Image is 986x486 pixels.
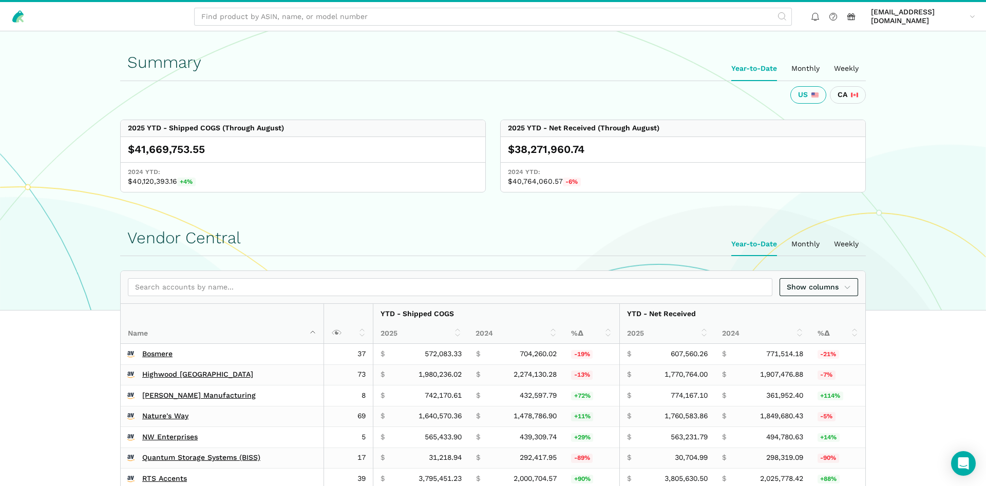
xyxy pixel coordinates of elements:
[867,6,979,27] a: [EMAIL_ADDRESS][DOMAIN_NAME]
[194,8,792,26] input: Find product by ASIN, name, or model number
[827,232,866,256] ui-tab: Weekly
[671,391,708,400] span: 774,167.10
[818,350,839,359] span: -21%
[715,324,810,344] th: 2024: activate to sort column ascending
[508,177,858,187] span: $40,764,060.57
[627,453,631,462] span: $
[514,474,557,483] span: 2,000,704.57
[381,309,454,318] strong: YTD - Shipped COGS
[476,391,480,400] span: $
[619,324,715,344] th: 2025: activate to sort column ascending
[324,364,373,385] td: 73
[760,370,803,379] span: 1,907,476.88
[128,278,772,296] input: Search accounts by name...
[564,385,619,406] td: 71.56%
[627,349,631,359] span: $
[760,412,803,421] span: 1,849,680.43
[627,309,696,318] strong: YTD - Net Received
[324,385,373,406] td: 8
[520,349,557,359] span: 704,260.02
[784,232,827,256] ui-tab: Monthly
[571,433,593,442] span: +29%
[671,349,708,359] span: 607,560.26
[675,453,708,462] span: 30,704.99
[722,391,726,400] span: $
[324,304,373,344] th: : activate to sort column ascending
[564,344,619,364] td: -18.77%
[851,91,858,99] img: 243-canada-6dcbff6b5ddfbc3d576af9e026b5d206327223395eaa30c1e22b34077c083801.svg
[564,448,619,469] td: -89.32%
[381,370,385,379] span: $
[787,282,851,293] span: Show columns
[571,350,593,359] span: -19%
[564,406,619,427] td: 10.94%
[142,412,188,421] a: Nature's Way
[627,370,631,379] span: $
[142,433,198,442] a: NW Enterprises
[142,370,253,379] a: Highwood [GEOGRAPHIC_DATA]
[627,412,631,421] span: $
[571,412,593,421] span: +11%
[324,427,373,448] td: 5
[564,324,619,344] th: %Δ: activate to sort column ascending
[810,324,865,344] th: %Δ: activate to sort column ascending
[571,475,593,484] span: +90%
[128,124,284,133] div: 2025 YTD - Shipped COGS (Through August)
[818,433,840,442] span: +14%
[798,90,808,100] span: US
[722,370,726,379] span: $
[564,364,619,385] td: -12.92%
[381,349,385,359] span: $
[627,391,631,400] span: $
[564,427,619,448] td: 28.71%
[722,433,726,442] span: $
[665,412,708,421] span: 1,760,583.86
[177,178,196,187] span: +4%
[381,474,385,483] span: $
[766,453,803,462] span: 298,319.09
[468,324,564,344] th: 2024: activate to sort column ascending
[724,232,784,256] ui-tab: Year-to-Date
[425,433,462,442] span: 565,433.90
[419,412,462,421] span: 1,640,570.36
[520,391,557,400] span: 432,597.79
[324,344,373,364] td: 37
[818,475,840,484] span: +88%
[514,370,557,379] span: 2,274,130.28
[476,370,480,379] span: $
[810,364,865,385] td: -7.17%
[142,391,256,400] a: [PERSON_NAME] Manufacturing
[127,53,859,71] h1: Summary
[121,304,324,344] th: Name : activate to sort column descending
[419,370,462,379] span: 1,980,236.02
[520,433,557,442] span: 439,309.74
[381,433,385,442] span: $
[766,433,803,442] span: 494,780.63
[324,448,373,469] td: 17
[818,392,843,401] span: +114%
[476,433,480,442] span: $
[571,454,593,463] span: -89%
[142,474,187,483] a: RTS Accents
[381,412,385,421] span: $
[810,448,865,469] td: -89.71%
[520,453,557,462] span: 292,417.95
[425,349,462,359] span: 572,083.33
[818,412,836,421] span: -5%
[811,91,819,99] img: 226-united-states-3a775d967d35a21fe9d819e24afa6dfbf763e8f1ec2e2b5a04af89618ae55acb.svg
[476,412,480,421] span: $
[381,453,385,462] span: $
[780,278,859,296] a: Show columns
[827,57,866,81] ui-tab: Weekly
[127,229,859,247] h1: Vendor Central
[627,474,631,483] span: $
[508,142,858,157] div: $38,271,960.74
[871,8,966,26] span: [EMAIL_ADDRESS][DOMAIN_NAME]
[514,412,557,421] span: 1,478,786.90
[722,412,726,421] span: $
[665,474,708,483] span: 3,805,630.50
[810,385,865,406] td: 113.89%
[760,474,803,483] span: 2,025,778.42
[128,177,478,187] span: $40,120,393.16
[722,453,726,462] span: $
